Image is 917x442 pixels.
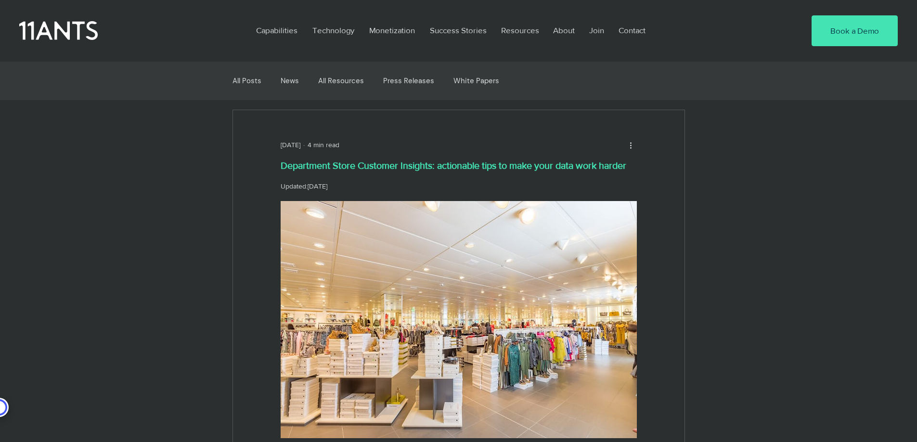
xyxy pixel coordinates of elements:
[425,19,491,41] p: Success Stories
[305,19,362,41] a: Technology
[364,19,420,41] p: Monetization
[546,19,582,41] a: About
[281,141,300,149] span: Dec 22, 2020
[383,76,434,85] a: Press Releases
[496,19,544,41] p: Resources
[548,19,580,41] p: About
[830,25,879,37] span: Book a Demo
[453,76,499,85] a: White Papers
[494,19,546,41] a: Resources
[611,19,654,41] a: Contact
[251,19,302,41] p: Capabilities
[423,19,494,41] a: Success Stories
[249,19,305,41] a: Capabilities
[812,15,898,46] a: Book a Demo
[625,139,637,151] button: More actions
[232,76,261,85] a: All Posts
[308,182,327,190] span: Apr 29
[281,181,637,191] p: Updated:
[231,62,684,100] nav: Blog
[308,19,359,41] p: Technology
[584,19,609,41] p: Join
[362,19,423,41] a: Monetization
[614,19,650,41] p: Contact
[281,159,637,173] h1: Department Store Customer Insights: actionable tips to make your data work harder
[281,201,637,439] img: Department Store Customer Insights
[582,19,611,41] a: Join
[249,19,782,41] nav: Site
[318,76,364,85] a: All Resources
[308,141,339,149] span: 4 min read
[281,76,299,85] a: News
